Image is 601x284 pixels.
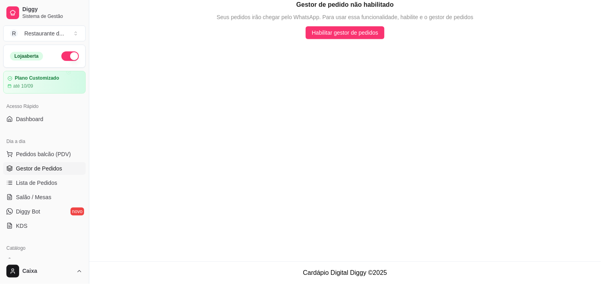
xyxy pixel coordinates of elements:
[16,193,51,201] span: Salão / Mesas
[3,205,86,218] a: Diggy Botnovo
[3,135,86,148] div: Dia a dia
[3,148,86,161] button: Pedidos balcão (PDV)
[10,52,43,61] div: Loja aberta
[89,261,601,284] footer: Cardápio Digital Diggy © 2025
[3,100,86,113] div: Acesso Rápido
[3,25,86,41] button: Select a team
[10,29,18,37] span: R
[16,179,57,187] span: Lista de Pedidos
[22,13,82,20] span: Sistema de Gestão
[3,113,86,125] a: Dashboard
[16,115,43,123] span: Dashboard
[3,162,86,175] a: Gestor de Pedidos
[3,176,86,189] a: Lista de Pedidos
[3,191,86,204] a: Salão / Mesas
[16,165,62,172] span: Gestor de Pedidos
[3,255,86,267] a: Produtos
[15,75,59,81] article: Plano Customizado
[3,219,86,232] a: KDS
[16,208,40,215] span: Diggy Bot
[24,29,64,37] div: Restaurante d ...
[13,83,33,89] article: até 10/09
[3,262,86,281] button: Caixa
[22,268,73,275] span: Caixa
[217,13,473,22] span: Seus pedidos irão chegar pelo WhatsApp. Para usar essa funcionalidade, habilite e o gestor de ped...
[312,28,379,37] span: Habilitar gestor de pedidos
[61,51,79,61] button: Alterar Status
[3,242,86,255] div: Catálogo
[3,71,86,94] a: Plano Customizadoaté 10/09
[16,222,27,230] span: KDS
[22,6,82,13] span: Diggy
[16,150,71,158] span: Pedidos balcão (PDV)
[3,3,86,22] a: DiggySistema de Gestão
[16,257,38,265] span: Produtos
[306,26,385,39] button: Habilitar gestor de pedidos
